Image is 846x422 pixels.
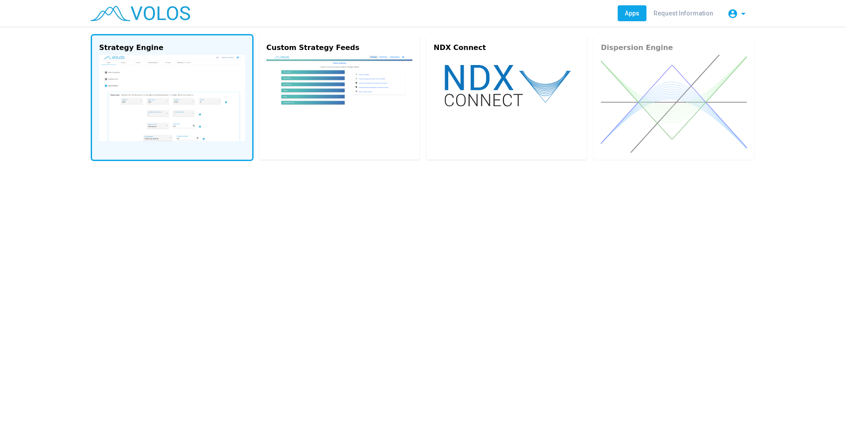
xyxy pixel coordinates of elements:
[654,10,713,17] span: Request Information
[601,42,747,53] div: Dispersion Engine
[738,8,749,19] mat-icon: arrow_drop_down
[99,55,245,141] img: strategy-engine.png
[434,42,580,53] div: NDX Connect
[99,42,245,53] div: Strategy Engine
[625,10,639,17] span: Apps
[601,55,747,153] img: dispersion.svg
[646,5,720,21] a: Request Information
[434,55,580,115] img: ndx-connect.svg
[266,42,412,53] div: Custom Strategy Feeds
[618,5,646,21] a: Apps
[727,8,738,19] mat-icon: account_circle
[266,55,412,124] img: custom.png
